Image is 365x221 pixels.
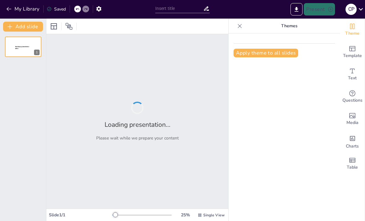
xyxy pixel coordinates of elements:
[5,37,41,57] div: 1
[348,75,357,82] span: Text
[15,46,29,49] span: Sendsteps presentation editor
[290,3,303,15] button: Export to PowerPoint
[245,19,334,33] p: Themes
[105,120,170,129] h2: Loading presentation...
[96,135,179,141] p: Please wait while we prepare your content
[343,52,362,59] span: Template
[49,212,112,218] div: Slide 1 / 1
[346,4,357,15] div: C P
[340,19,365,41] div: Change the overall theme
[3,22,43,32] button: Add slide
[340,63,365,86] div: Add text boxes
[340,86,365,108] div: Get real-time input from your audience
[155,4,204,13] input: Insert title
[34,50,40,55] div: 1
[342,97,363,104] span: Questions
[346,143,359,150] span: Charts
[5,4,42,14] button: My Library
[234,49,298,57] button: Apply theme to all slides
[49,21,59,31] div: Layout
[347,164,358,171] span: Table
[178,212,193,218] div: 25 %
[346,3,357,15] button: C P
[346,119,359,126] span: Media
[65,23,73,30] span: Position
[47,6,66,12] div: Saved
[203,213,225,218] span: Single View
[340,108,365,130] div: Add images, graphics, shapes or video
[340,130,365,152] div: Add charts and graphs
[340,41,365,63] div: Add ready made slides
[304,3,335,15] button: Present
[345,30,359,37] span: Theme
[340,152,365,175] div: Add a table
